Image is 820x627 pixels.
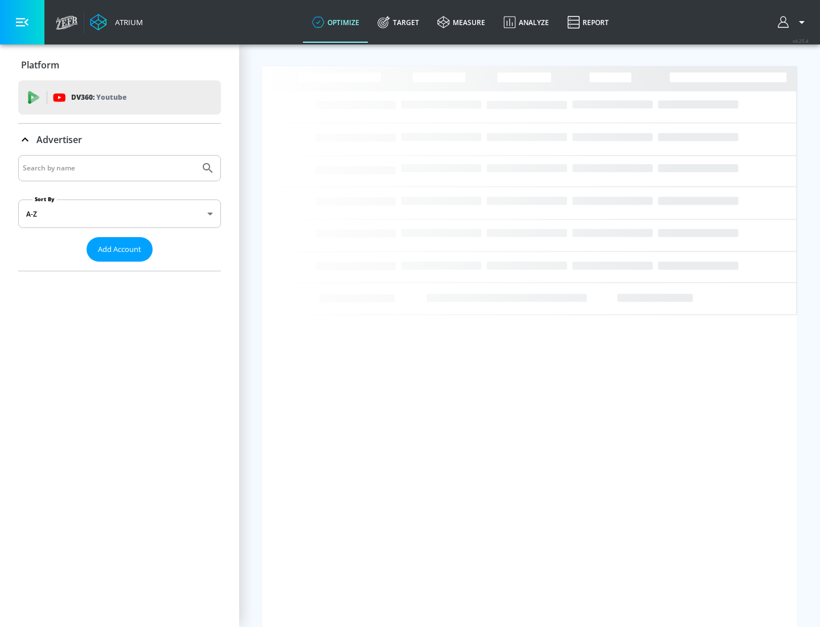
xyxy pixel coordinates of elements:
[18,49,221,81] div: Platform
[21,59,59,71] p: Platform
[32,196,57,203] label: Sort By
[36,133,82,146] p: Advertiser
[303,2,368,43] a: optimize
[18,155,221,271] div: Advertiser
[18,124,221,156] div: Advertiser
[18,80,221,115] div: DV360: Youtube
[18,199,221,228] div: A-Z
[23,161,195,176] input: Search by name
[90,14,143,31] a: Atrium
[98,243,141,256] span: Add Account
[71,91,126,104] p: DV360:
[87,237,153,262] button: Add Account
[793,38,809,44] span: v 4.25.4
[96,91,126,103] p: Youtube
[18,262,221,271] nav: list of Advertiser
[494,2,558,43] a: Analyze
[368,2,428,43] a: Target
[558,2,618,43] a: Report
[428,2,494,43] a: measure
[110,17,143,27] div: Atrium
